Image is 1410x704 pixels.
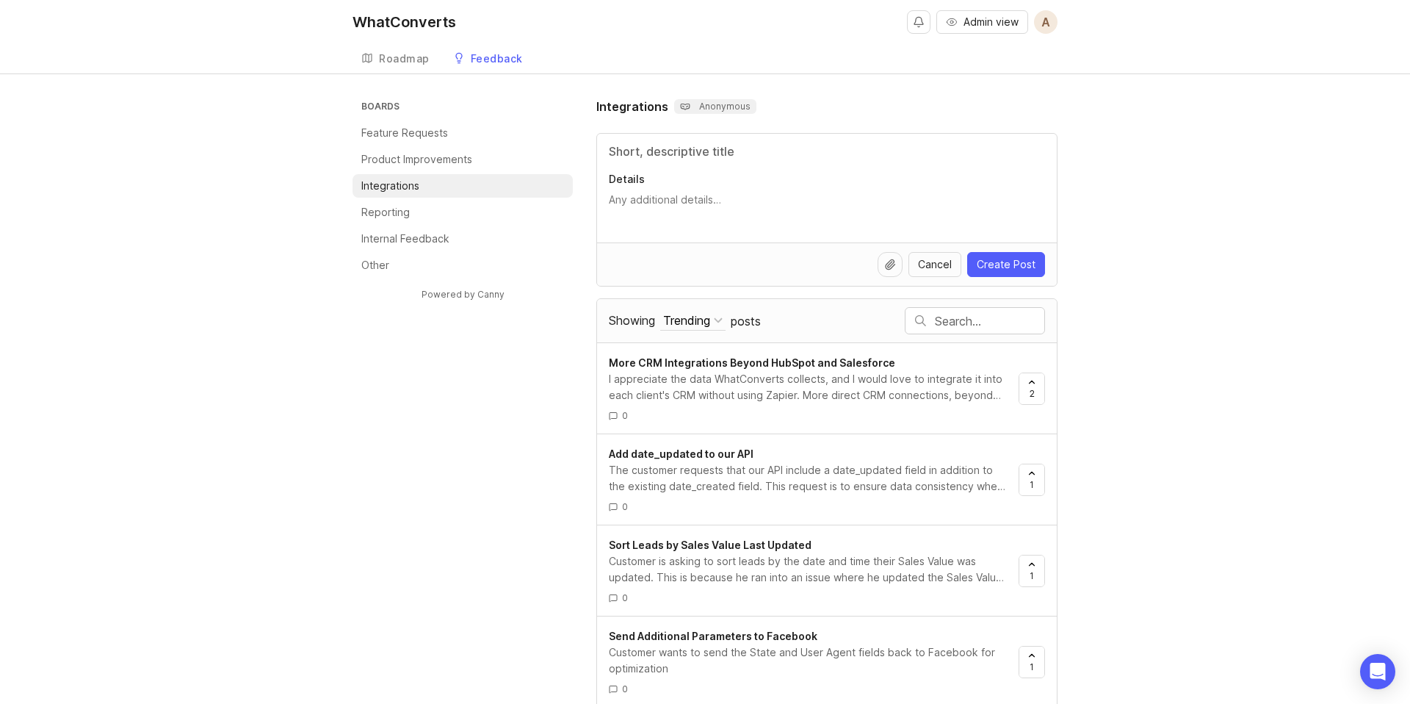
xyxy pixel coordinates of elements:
span: More CRM Integrations Beyond HubSpot and Salesforce [609,356,895,369]
a: Roadmap [352,44,438,74]
h3: Boards [358,98,573,118]
div: Customer is asking to sort leads by the date and time their Sales Value was updated. This is beca... [609,553,1007,586]
p: Integrations [361,179,419,193]
button: Showing [660,311,726,331]
p: Details [609,172,1045,187]
a: Feature Requests [352,121,573,145]
button: 1 [1019,555,1045,587]
span: Sort Leads by Sales Value Last Updated [609,539,811,551]
a: Internal Feedback [352,227,573,251]
p: Feature Requests [361,126,448,140]
input: Title [609,143,1045,160]
a: Integrations [352,174,573,198]
span: Create Post [977,257,1035,272]
button: 2 [1019,373,1045,405]
div: Customer wants to send the State and User Agent fields back to Facebook for optimization [609,644,1007,677]
span: Showing [609,313,655,328]
span: Admin view [963,15,1019,29]
span: 0 [622,500,628,513]
div: Feedback [471,54,523,64]
div: WhatConverts [352,15,456,29]
p: Anonymous [680,101,751,112]
p: Product Improvements [361,152,472,167]
a: Feedback [444,44,532,74]
span: 1 [1030,661,1034,673]
button: Notifications [907,10,930,34]
button: Admin view [936,10,1028,34]
h1: Integrations [596,98,668,115]
a: More CRM Integrations Beyond HubSpot and SalesforceI appreciate the data WhatConverts collects, a... [609,355,1019,422]
a: Reporting [352,201,573,224]
div: Trending [663,312,710,328]
button: Create Post [967,252,1045,277]
div: Roadmap [379,54,430,64]
a: Product Improvements [352,148,573,171]
button: 1 [1019,646,1045,678]
button: Cancel [908,252,961,277]
div: I appreciate the data WhatConverts collects, and I would love to integrate it into each client's ... [609,371,1007,403]
span: 2 [1030,387,1035,400]
span: Add date_updated to our API [609,448,753,460]
input: Search… [935,313,1044,329]
a: Sort Leads by Sales Value Last UpdatedCustomer is asking to sort leads by the date and time their... [609,537,1019,604]
a: Other [352,254,573,277]
p: Reporting [361,205,410,220]
div: The customer requests that our API include a date_updated field in addition to the existing date_... [609,462,1007,495]
a: Powered by Canny [419,286,507,303]
span: Send Additional Parameters to Facebook [609,630,817,642]
a: Send Additional Parameters to FacebookCustomer wants to send the State and User Agent fields back... [609,628,1019,695]
button: 1 [1019,464,1045,496]
p: Other [361,258,389,273]
span: 1 [1030,478,1034,491]
div: Open Intercom Messenger [1360,654,1395,689]
a: Add date_updated to our APIThe customer requests that our API include a date_updated field in add... [609,446,1019,513]
span: 1 [1030,570,1034,582]
button: A [1034,10,1057,34]
span: A [1041,13,1050,31]
span: 0 [622,409,628,422]
span: 0 [622,683,628,695]
p: Internal Feedback [361,231,449,246]
span: Cancel [918,257,952,272]
textarea: Details [609,193,1045,222]
span: posts [731,313,761,329]
span: 0 [622,592,628,604]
